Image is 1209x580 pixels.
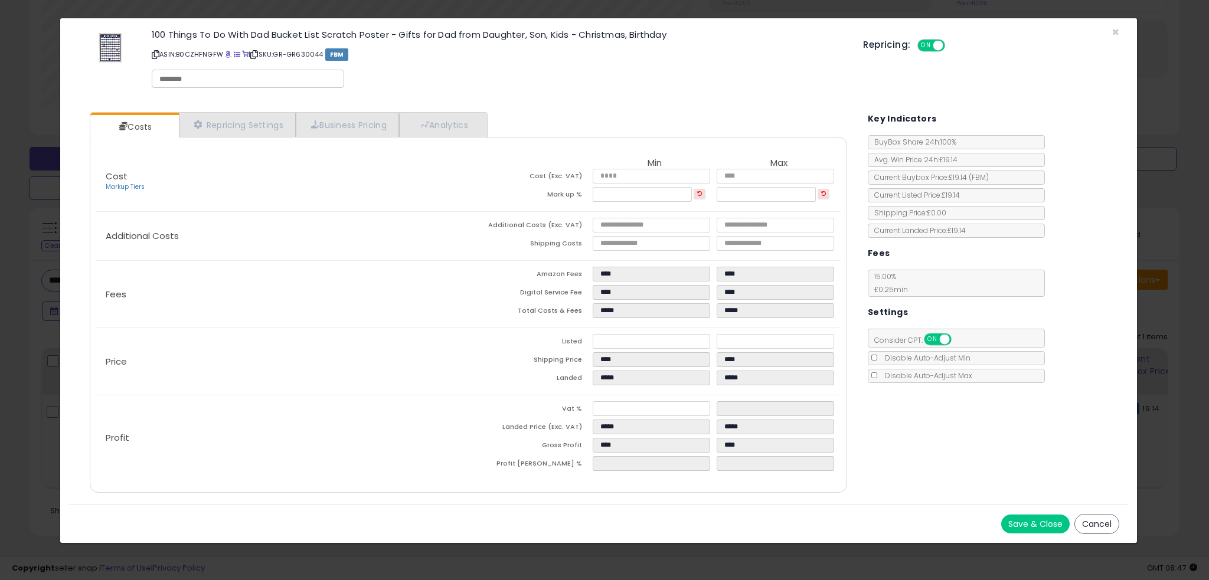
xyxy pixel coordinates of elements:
td: Amazon Fees [469,267,593,285]
span: × [1112,24,1119,41]
p: Profit [96,433,468,443]
span: ( FBM ) [969,172,989,182]
a: BuyBox page [225,50,231,59]
a: Your listing only [242,50,249,59]
th: Min [593,158,717,169]
p: ASIN: B0CZHFNGFW | SKU: GR-GR630044 [152,45,845,64]
span: OFF [943,41,962,51]
p: Fees [96,290,468,299]
td: Additional Costs (Exc. VAT) [469,218,593,236]
a: Costs [90,115,178,139]
span: BuyBox Share 24h: 100% [868,137,956,147]
span: 15.00 % [868,271,908,294]
span: FBM [325,48,349,61]
span: OFF [949,335,968,345]
h5: Settings [868,305,908,320]
span: Consider CPT: [868,335,967,345]
td: Digital Service Fee [469,285,593,303]
span: £19.14 [949,172,989,182]
a: Repricing Settings [179,113,296,137]
a: Business Pricing [296,113,399,137]
span: Current Buybox Price: [868,172,989,182]
td: Shipping Costs [469,236,593,254]
th: Max [717,158,841,169]
td: Vat % [469,401,593,420]
button: Cancel [1074,514,1119,534]
td: Total Costs & Fees [469,303,593,322]
td: Listed [469,334,593,352]
td: Mark up % [469,187,593,205]
span: Disable Auto-Adjust Min [879,353,971,363]
td: Profit [PERSON_NAME] % [469,456,593,474]
span: Current Landed Price: £19.14 [868,225,966,235]
p: Additional Costs [96,231,468,241]
a: Analytics [399,113,486,137]
td: Landed Price (Exc. VAT) [469,420,593,438]
button: Save & Close [1001,515,1070,533]
span: Avg. Win Price 24h: £19.14 [868,155,958,165]
h5: Repricing: [863,40,910,50]
span: Current Listed Price: £19.14 [868,190,960,200]
span: Shipping Price: £0.00 [868,208,946,218]
td: Gross Profit [469,438,593,456]
td: Shipping Price [469,352,593,371]
td: Landed [469,371,593,389]
span: Disable Auto-Adjust Max [879,371,972,381]
span: £0.25 min [868,284,908,294]
span: ON [925,335,940,345]
a: Markup Tiers [106,182,145,191]
a: All offer listings [234,50,240,59]
p: Cost [96,172,468,192]
td: Cost (Exc. VAT) [469,169,593,187]
h3: 100 Things To Do With Dad Bucket List Scratch Poster - Gifts for Dad from Daughter, Son, Kids - C... [152,30,845,39]
span: ON [919,41,934,51]
h5: Key Indicators [868,112,937,126]
h5: Fees [868,246,890,261]
p: Price [96,357,468,366]
img: 41yvUZrHY5L._SL60_.jpg [93,30,128,65]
